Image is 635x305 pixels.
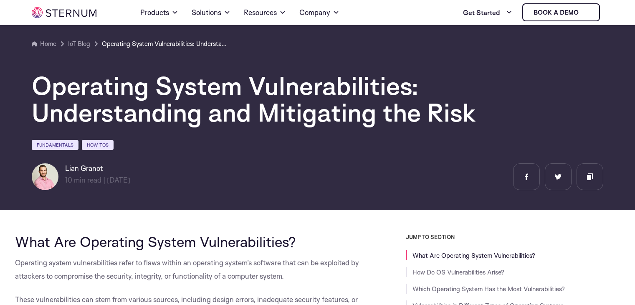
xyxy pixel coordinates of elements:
[15,233,296,250] span: What Are Operating System Vulnerabilities?
[412,268,504,276] a: How Do OS Vulnerabilities Arise?
[463,4,512,21] a: Get Started
[582,9,589,16] img: sternum iot
[65,175,72,184] span: 10
[65,175,105,184] span: min read |
[32,140,78,150] a: Fundamentals
[412,285,565,293] a: Which Operating System Has the Most Vulnerabilities?
[32,163,58,190] img: Lian Granot
[65,163,130,173] h6: Lian Granot
[68,39,90,49] a: IoT Blog
[102,39,227,49] a: Operating System Vulnerabilities: Understanding and Mitigating the Risk
[412,252,535,259] a: What Are Operating System Vulnerabilities?
[140,1,178,24] a: Products
[32,72,533,126] h1: Operating System Vulnerabilities: Understanding and Mitigating the Risk
[15,258,359,280] span: Operating system vulnerabilities refer to flaws within an operating system’s software that can be...
[107,175,130,184] span: [DATE]
[192,1,230,24] a: Solutions
[82,140,114,150] a: How Tos
[406,234,620,240] h3: JUMP TO SECTION
[32,39,56,49] a: Home
[32,7,96,18] img: sternum iot
[244,1,286,24] a: Resources
[522,3,600,21] a: Book a demo
[299,1,339,24] a: Company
